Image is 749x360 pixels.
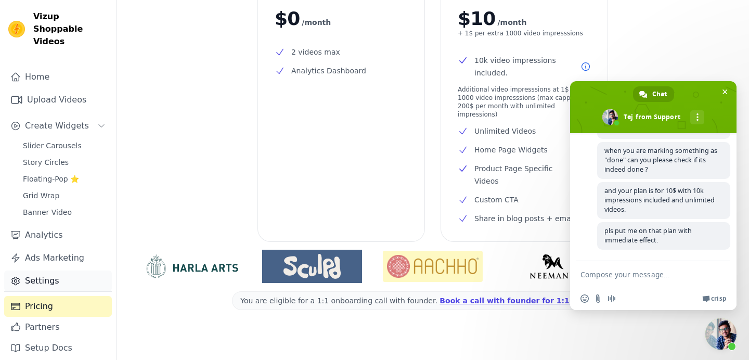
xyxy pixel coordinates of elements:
[458,162,572,187] span: Product Page Specific Videos
[711,294,726,303] span: Crisp
[503,254,603,279] img: Neeman's
[8,21,25,37] img: Vizup
[594,294,602,303] span: Send a file
[458,54,578,79] span: 10k video impressions included.
[17,188,112,203] a: Grid Wrap
[440,297,625,305] a: Book a call with founder for 1:1 onboarding
[17,205,112,220] a: Banner Video
[4,225,112,246] a: Analytics
[608,294,616,303] span: Audio message
[23,157,69,168] span: Story Circles
[275,65,408,77] li: Analytics Dashboard
[705,318,737,350] a: Close chat
[604,186,715,214] span: and your plan is for 10$ with 10k impressions included and unlimited videos.
[17,172,112,186] a: Floating-Pop ⭐
[4,89,112,110] a: Upload Videos
[383,251,483,282] img: Aachho
[458,144,591,156] li: Home Page Widgets
[17,155,112,170] a: Story Circles
[23,140,82,151] span: Slider Carousels
[23,190,59,201] span: Grid Wrap
[4,317,112,338] a: Partners
[275,8,300,29] span: $0
[458,8,495,29] span: $10
[719,86,730,97] span: Close chat
[23,174,79,184] span: Floating-Pop ⭐
[4,338,112,358] a: Setup Docs
[4,115,112,136] button: Create Widgets
[652,86,667,102] span: Chat
[25,120,89,132] span: Create Widgets
[4,248,112,268] a: Ads Marketing
[33,10,108,48] span: Vizup Shoppable Videos
[141,254,241,279] img: HarlaArts
[604,226,692,245] span: pls put me on that plan with immediate effect.
[604,146,717,174] span: when you are marking something as "done" can you please check if its indeed done ?
[702,294,726,303] a: Crisp
[23,207,72,217] span: Banner Video
[580,261,705,287] textarea: Compose your message...
[497,16,526,29] span: /month
[4,67,112,87] a: Home
[262,254,362,279] img: Sculpd US
[458,212,591,225] li: Share in blog posts + emails
[275,46,408,58] li: 2 videos max
[302,16,331,29] span: /month
[17,138,112,153] a: Slider Carousels
[4,296,112,317] a: Pricing
[580,294,589,303] span: Insert an emoji
[458,29,591,37] span: + 1$ per extra 1000 video impresssions
[633,86,674,102] a: Chat
[458,85,591,119] span: Additional video impresssions at 1$ per 1000 video impresssions (max capped at 200$ per month wit...
[4,271,112,291] a: Settings
[458,194,591,206] li: Custom CTA
[458,125,591,137] li: Unlimited Videos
